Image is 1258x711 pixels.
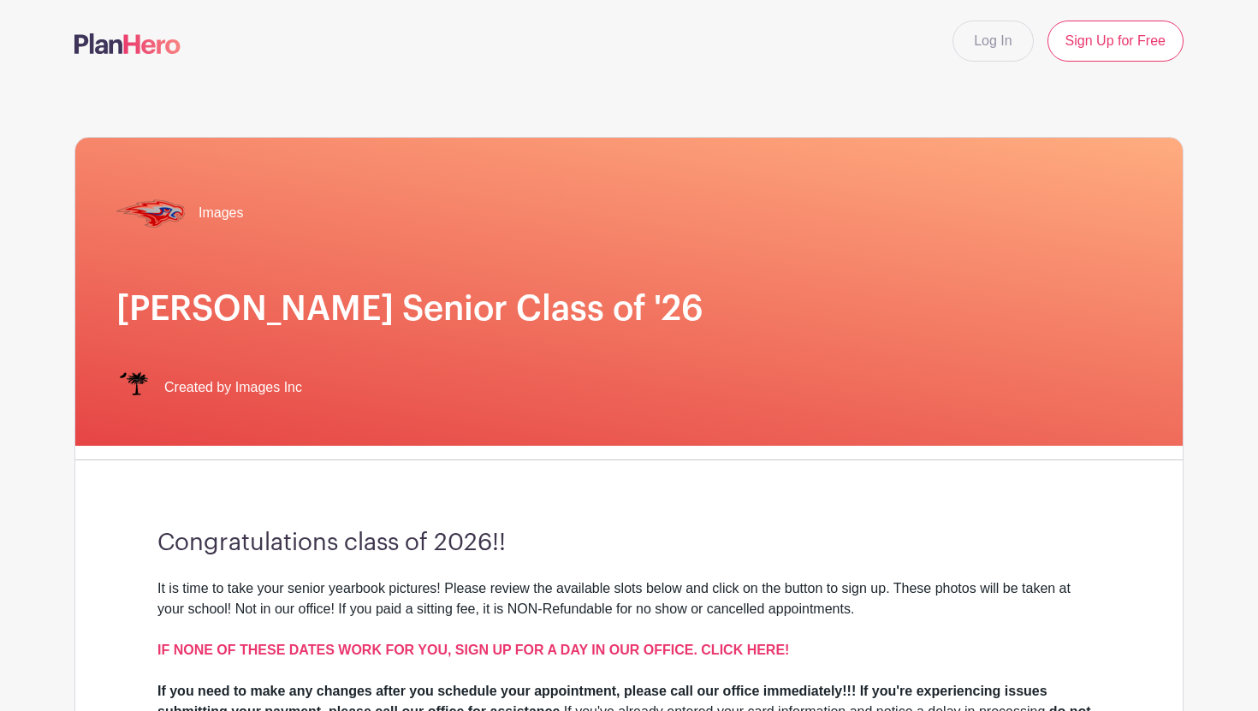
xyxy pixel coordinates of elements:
[116,370,151,405] img: IMAGES%20logo%20transparenT%20PNG%20s.png
[157,578,1101,640] div: It is time to take your senior yearbook pictures! Please review the available slots below and cli...
[157,643,789,657] a: IF NONE OF THESE DATES WORK FOR YOU, SIGN UP FOR A DAY IN OUR OFFICE. CLICK HERE!
[164,377,302,398] span: Created by Images Inc
[157,529,1101,558] h3: Congratulations class of 2026!!
[952,21,1033,62] a: Log In
[116,288,1142,329] h1: [PERSON_NAME] Senior Class of '26
[74,33,181,54] img: logo-507f7623f17ff9eddc593b1ce0a138ce2505c220e1c5a4e2b4648c50719b7d32.svg
[116,179,185,247] img: hammond%20transp.%20(1).png
[1047,21,1184,62] a: Sign Up for Free
[199,203,243,223] span: Images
